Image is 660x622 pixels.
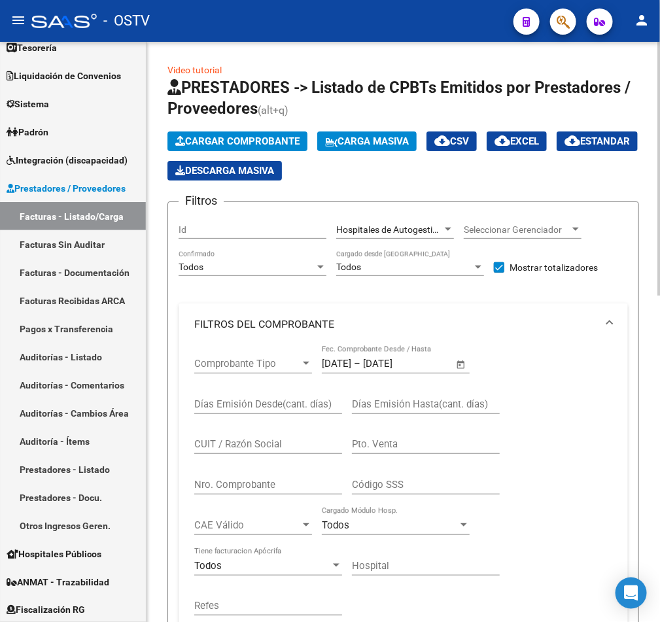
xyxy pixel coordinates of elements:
div: Open Intercom Messenger [616,578,647,609]
span: Todos [336,262,361,272]
span: Seleccionar Gerenciador [464,224,570,235]
span: Padrón [7,125,48,139]
button: Descarga Masiva [167,161,282,181]
mat-icon: cloud_download [564,133,580,148]
button: CSV [426,131,477,151]
span: Todos [194,560,222,572]
button: Open calendar [454,357,469,372]
span: Prestadores / Proveedores [7,181,126,196]
span: Integración (discapacidad) [7,153,128,167]
span: (alt+q) [258,104,288,116]
span: PRESTADORES -> Listado de CPBTs Emitidos por Prestadores / Proveedores [167,78,631,118]
input: Fecha fin [363,358,426,370]
span: Cargar Comprobante [175,135,300,147]
mat-expansion-panel-header: FILTROS DEL COMPROBANTE [179,303,628,345]
span: Fiscalización RG [7,603,85,617]
span: Todos [179,262,203,272]
button: Estandar [557,131,638,151]
span: – [354,358,360,370]
span: Tesorería [7,41,57,55]
h3: Filtros [179,192,224,210]
mat-icon: cloud_download [495,133,510,148]
span: CSV [434,135,469,147]
span: Liquidación de Convenios [7,69,121,83]
button: Cargar Comprobante [167,131,307,151]
span: - OSTV [103,7,150,35]
span: Hospitales Públicos [7,547,101,561]
span: Hospitales de Autogestión [336,224,443,235]
span: Carga Masiva [325,135,409,147]
input: Fecha inicio [322,358,351,370]
a: Video tutorial [167,65,222,75]
span: ANMAT - Trazabilidad [7,575,109,589]
span: Comprobante Tipo [194,358,300,370]
span: Todos [322,519,349,531]
span: CAE Válido [194,519,300,531]
span: EXCEL [495,135,539,147]
span: Mostrar totalizadores [510,260,598,275]
span: Descarga Masiva [175,165,274,177]
mat-panel-title: FILTROS DEL COMPROBANTE [194,317,597,332]
mat-icon: person [634,12,650,28]
button: Carga Masiva [317,131,417,151]
span: Estandar [564,135,630,147]
mat-icon: cloud_download [434,133,450,148]
span: Sistema [7,97,49,111]
app-download-masive: Descarga masiva de comprobantes (adjuntos) [167,161,282,181]
button: EXCEL [487,131,547,151]
mat-icon: menu [10,12,26,28]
